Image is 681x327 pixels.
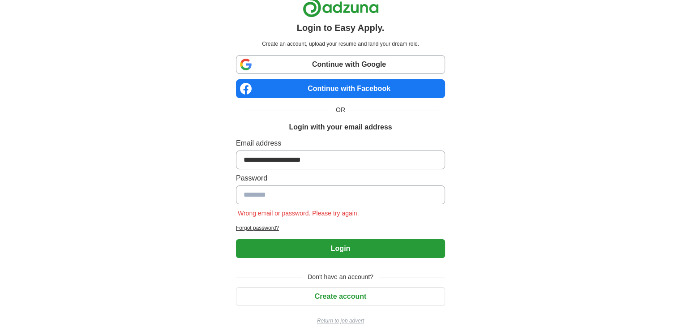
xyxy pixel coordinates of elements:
a: Return to job advert [236,317,445,325]
button: Login [236,239,445,258]
a: Forgot password? [236,224,445,232]
p: Create an account, upload your resume and land your dream role. [238,40,443,48]
span: OR [330,105,351,115]
h1: Login with your email address [289,122,392,133]
button: Create account [236,287,445,306]
a: Create account [236,293,445,300]
span: Wrong email or password. Please try again. [236,210,361,217]
a: Continue with Facebook [236,79,445,98]
h1: Login to Easy Apply. [297,21,385,34]
a: Continue with Google [236,55,445,74]
label: Email address [236,138,445,149]
span: Don't have an account? [302,272,379,282]
label: Password [236,173,445,184]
